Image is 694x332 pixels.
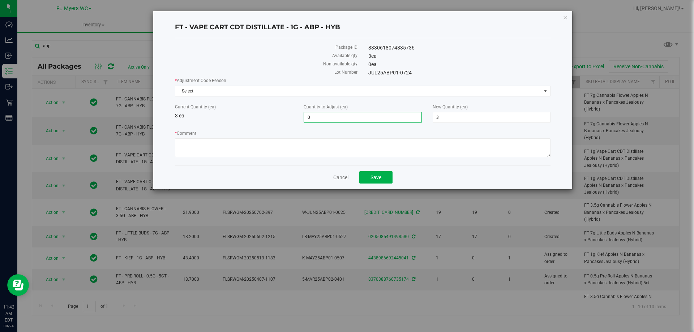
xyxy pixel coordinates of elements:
[359,171,393,184] button: Save
[175,130,551,137] label: Comment
[175,77,551,84] label: Adjustment Code Reason
[304,104,421,110] label: Quantity to Adjust (ea)
[175,69,357,76] label: Lot Number
[175,52,357,59] label: Available qty
[175,86,541,96] span: Select
[368,61,377,67] span: 0
[371,53,377,59] span: ea
[175,61,357,67] label: Non-available qty
[175,44,357,51] label: Package ID
[433,104,551,110] label: New Quantity (ea)
[175,104,293,110] label: Current Quantity (ea)
[363,44,556,52] div: 8330618074835736
[368,53,377,59] span: 3
[175,113,184,118] span: 3 ea
[7,274,29,296] iframe: Resource center
[363,69,556,77] div: JUL25ABP01-0724
[370,174,381,180] span: Save
[175,23,551,32] h4: FT - VAPE CART CDT DISTILLATE - 1G - ABP - HYB
[433,112,550,122] input: 3
[333,174,348,181] a: Cancel
[371,61,377,67] span: ea
[541,86,550,96] span: select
